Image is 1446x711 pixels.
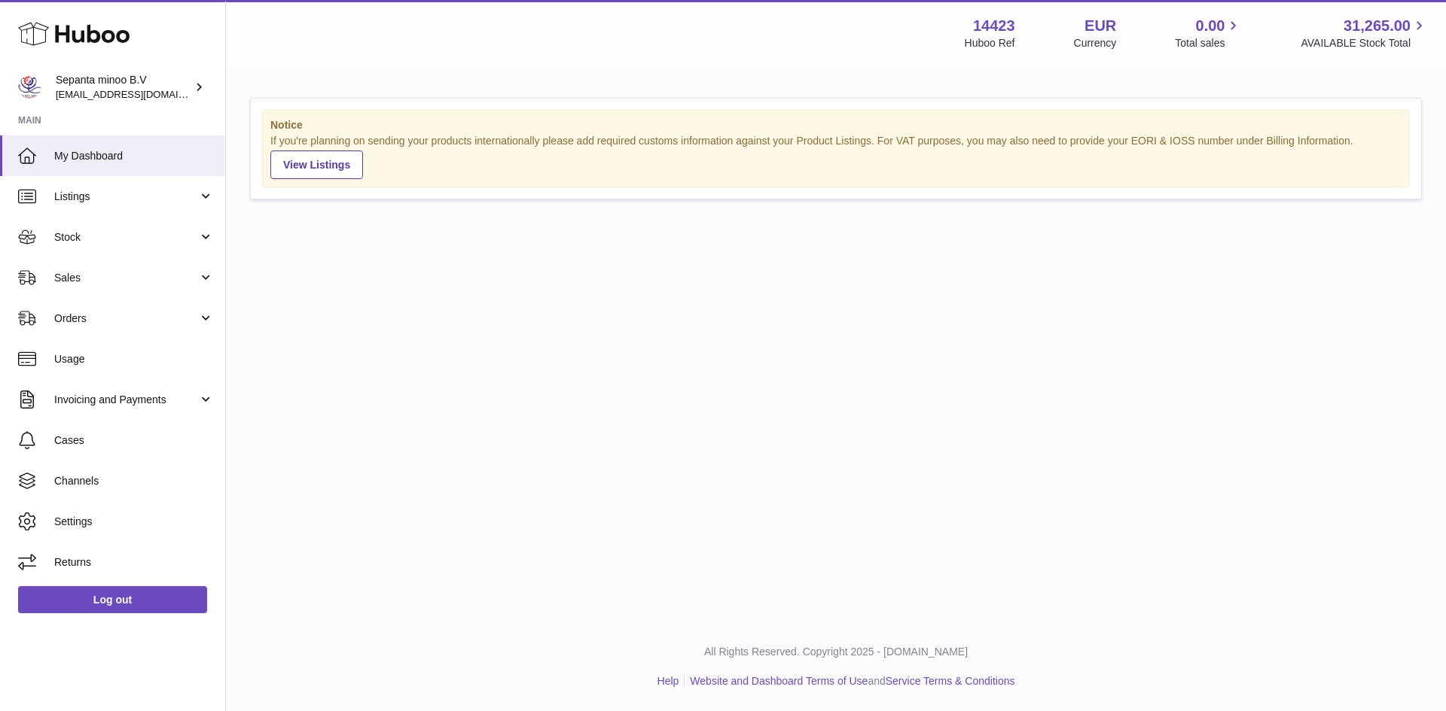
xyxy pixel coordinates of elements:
p: All Rights Reserved. Copyright 2025 - [DOMAIN_NAME] [238,645,1434,659]
a: View Listings [270,150,363,179]
div: Currency [1074,36,1117,50]
span: Orders [54,311,198,326]
span: Listings [54,190,198,204]
div: Sepanta minoo B.V [56,73,191,102]
div: If you're planning on sending your products internationally please add required customs informati... [270,134,1402,179]
strong: EUR [1084,16,1116,36]
a: 0.00 Total sales [1175,16,1242,50]
a: Website and Dashboard Terms of Use [690,675,868,687]
a: Help [657,675,679,687]
a: Service Terms & Conditions [886,675,1015,687]
strong: 14423 [973,16,1015,36]
span: Settings [54,515,214,529]
span: Usage [54,352,214,366]
a: Log out [18,586,207,613]
span: 31,265.00 [1344,16,1411,36]
span: Sales [54,271,198,285]
span: My Dashboard [54,149,214,163]
li: and [685,674,1014,688]
img: msaeedimd@gmail.com [18,76,41,99]
strong: Notice [270,118,1402,132]
span: AVAILABLE Stock Total [1301,36,1428,50]
span: 0.00 [1196,16,1225,36]
span: Returns [54,555,214,570]
span: Cases [54,433,214,448]
span: Total sales [1175,36,1242,50]
span: [EMAIL_ADDRESS][DOMAIN_NAME] [56,88,221,100]
a: 31,265.00 AVAILABLE Stock Total [1301,16,1428,50]
span: Invoicing and Payments [54,393,198,407]
span: Stock [54,230,198,245]
div: Huboo Ref [965,36,1015,50]
span: Channels [54,474,214,488]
